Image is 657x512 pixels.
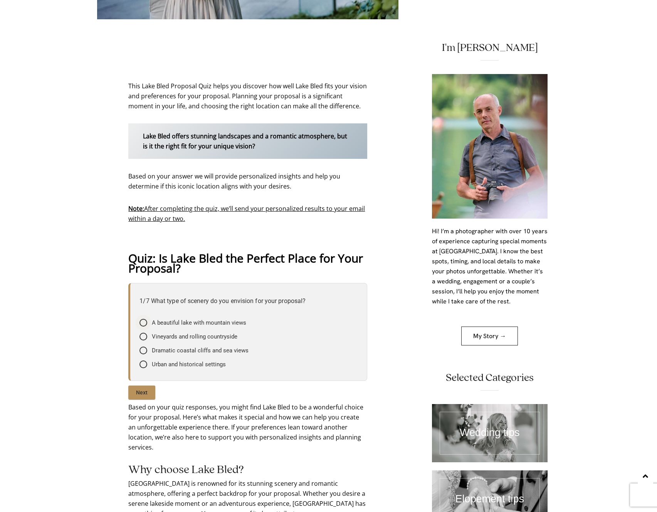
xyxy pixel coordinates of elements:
[128,465,367,475] h2: Why choose Lake Bled?
[128,204,144,213] strong: Note:
[128,386,155,399] input: Next
[152,347,249,354] span: Dramatic coastal cliffs and sea views
[139,296,358,306] p: 1/7 What type of scenery do you envision for your proposal?
[152,360,226,368] span: Urban and historical settings
[128,253,367,273] span: Quiz: Is Lake Bled the Perfect Place for Your Proposal?
[152,333,237,340] span: Vineyards and rolling countryside
[432,42,548,53] h2: I'm [PERSON_NAME]
[432,372,548,383] h2: Selected Categories
[128,81,367,111] p: This Lake Bled Proposal Quiz helps you discover how well Lake Bled fits your vision and preferenc...
[461,327,518,345] a: My Story →
[152,319,246,327] span: A beautiful lake with mountain views
[432,226,548,307] p: Hi! I’m a photographer with over 10 years of experience capturing special moments at [GEOGRAPHIC_...
[128,171,367,191] p: Based on your answer we will provide personalized insights and help you determine if this iconic ...
[143,132,347,150] strong: Lake Bled offers stunning landscapes and a romantic atmosphere, but is it the right fit for your ...
[473,333,506,339] span: My Story →
[128,402,367,452] p: Based on your quiz responses, you might find Lake Bled to be a wonderful choice for your proposal...
[128,204,365,223] span: After completing the quiz, we’ll send your personalized results to your email within a day or two.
